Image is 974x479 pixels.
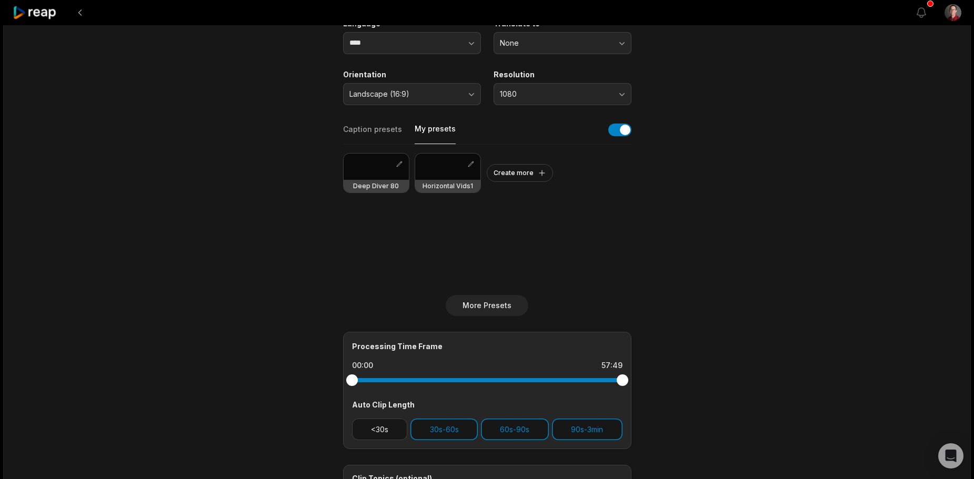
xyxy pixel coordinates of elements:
[500,38,610,48] span: None
[494,32,631,54] button: None
[343,83,481,105] button: Landscape (16:9)
[601,360,622,371] div: 57:49
[494,70,631,79] label: Resolution
[938,443,963,468] div: Open Intercom Messenger
[415,124,456,144] button: My presets
[423,182,473,190] h3: Horizontal Vids1
[352,360,373,371] div: 00:00
[343,124,402,144] button: Caption presets
[353,182,399,190] h3: Deep Diver 80
[487,164,553,182] button: Create more
[349,89,460,99] span: Landscape (16:9)
[352,341,622,352] div: Processing Time Frame
[446,295,528,316] button: More Presets
[552,419,622,440] button: 90s-3min
[352,419,408,440] button: <30s
[352,399,622,410] div: Auto Clip Length
[343,70,481,79] label: Orientation
[481,419,549,440] button: 60s-90s
[410,419,478,440] button: 30s-60s
[494,83,631,105] button: 1080
[500,89,610,99] span: 1080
